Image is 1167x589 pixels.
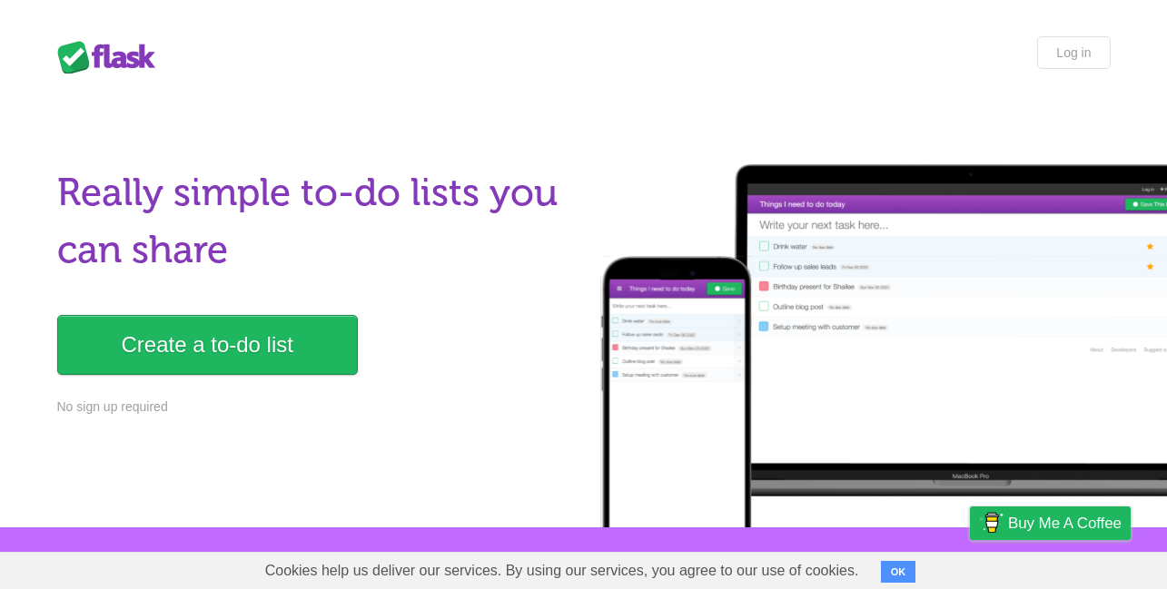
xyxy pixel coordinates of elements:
span: Buy me a coffee [1008,507,1122,539]
button: OK [881,561,916,583]
a: Create a to-do list [57,315,358,375]
p: No sign up required [57,398,573,417]
a: Log in [1037,36,1110,69]
span: Cookies help us deliver our services. By using our services, you agree to our use of cookies. [247,553,877,589]
a: Buy me a coffee [970,506,1131,540]
img: Buy me a coffee [979,507,1004,538]
h1: Really simple to-do lists you can share [57,164,573,279]
div: Flask Lists [57,41,166,74]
